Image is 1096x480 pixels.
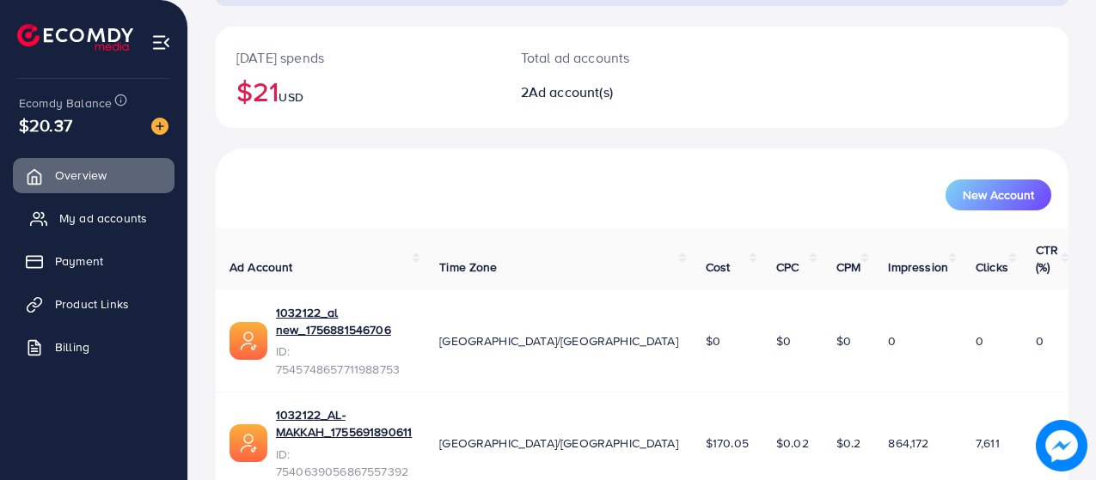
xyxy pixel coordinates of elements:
[836,258,860,276] span: CPM
[439,332,678,349] span: [GEOGRAPHIC_DATA]/[GEOGRAPHIC_DATA]
[13,330,175,364] a: Billing
[439,434,678,452] span: [GEOGRAPHIC_DATA]/[GEOGRAPHIC_DATA]
[151,118,168,135] img: image
[13,158,175,192] a: Overview
[776,434,809,452] span: $0.02
[976,434,1000,452] span: 7,611
[976,332,983,349] span: 0
[976,258,1008,276] span: Clicks
[55,338,89,355] span: Billing
[19,112,72,137] span: $20.37
[13,244,175,278] a: Payment
[276,304,412,339] a: 1032122_al new_1756881546706
[529,82,613,101] span: Ad account(s)
[888,332,896,349] span: 0
[776,332,791,349] span: $0
[230,424,267,462] img: ic-ads-acc.e4c84228.svg
[1036,241,1058,276] span: CTR (%)
[888,258,948,276] span: Impression
[836,332,851,349] span: $0
[13,287,175,321] a: Product Links
[521,47,693,68] p: Total ad accounts
[276,343,412,378] span: ID: 7545748657711988753
[236,47,480,68] p: [DATE] spends
[276,406,412,441] a: 1032122_AL-MAKKAH_1755691890611
[706,258,731,276] span: Cost
[230,322,267,360] img: ic-ads-acc.e4c84228.svg
[55,167,107,184] span: Overview
[13,201,175,235] a: My ad accounts
[521,84,693,100] h2: 2
[151,33,171,52] img: menu
[55,252,103,270] span: Payment
[836,434,861,452] span: $0.2
[888,434,928,452] span: 864,172
[55,295,129,313] span: Product Links
[1036,420,1087,471] img: image
[279,88,303,106] span: USD
[59,210,147,227] span: My ad accounts
[439,258,497,276] span: Time Zone
[236,75,480,107] h2: $21
[946,179,1051,210] button: New Account
[776,258,799,276] span: CPC
[19,94,112,112] span: Ecomdy Balance
[17,24,133,51] img: logo
[230,258,293,276] span: Ad Account
[1036,332,1044,349] span: 0
[706,332,720,349] span: $0
[963,189,1034,201] span: New Account
[706,434,749,452] span: $170.05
